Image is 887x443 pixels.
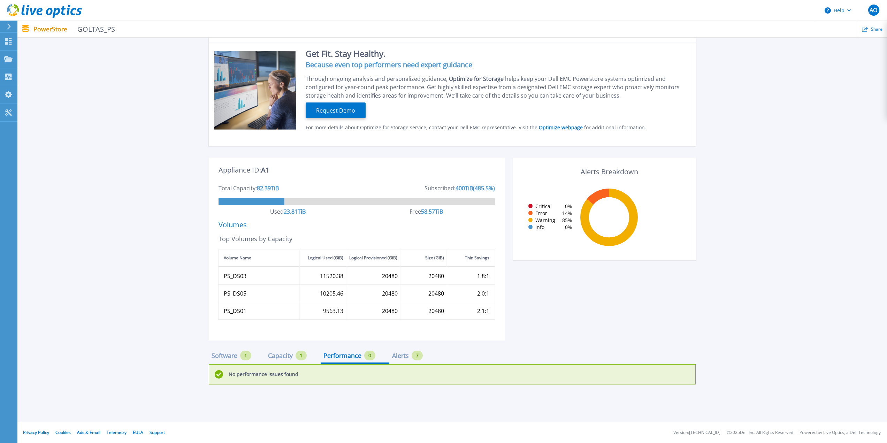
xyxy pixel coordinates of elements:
div: 2.0:1 [477,290,489,296]
div: Warning [526,217,555,223]
div: Software [212,353,237,358]
span: Request Demo [313,106,358,115]
a: EULA [133,429,143,435]
div: For more details about Optimize for Storage service, contact your Dell EMC representative. Visit ... [306,125,686,130]
span: 85 % [562,217,572,223]
div: 82.39 TiB [257,185,279,191]
div: Volumes [219,222,495,228]
div: 20480 [428,308,444,313]
div: Top Volumes by Capacity [219,236,495,242]
h4: Because even top performers need expert guidance [306,62,686,68]
div: 1.8:1 [477,273,489,278]
a: Optimize webpage [537,124,584,131]
div: Info [526,224,544,230]
span: 14 % [562,211,572,216]
div: Size (GiB) [425,254,444,262]
div: 20480 [428,273,444,278]
div: Error [526,211,547,216]
div: 11520.38 [320,273,343,278]
div: Thin Savings [465,254,489,262]
div: 58.57 TiB [421,209,443,214]
div: Performance [323,353,361,358]
li: Version: [TECHNICAL_ID] [673,430,720,435]
a: Cookies [55,429,71,435]
div: A1 [261,167,269,185]
div: PS_DS01 [224,308,246,313]
h2: Get Fit. Stay Healthy. [306,51,686,56]
span: 0 % [565,224,572,230]
div: Subscribed: [425,185,456,191]
div: Through ongoing analysis and personalized guidance, helps keep your Dell EMC Powerstore systems o... [306,75,686,100]
a: Telemetry [107,429,127,435]
span: Share [871,27,882,31]
div: 9563.13 [323,308,343,313]
div: 1 [296,351,307,360]
a: Support [150,429,165,435]
div: 400 TiB [456,185,473,191]
div: PS_DS05 [224,290,246,296]
img: Optimize Promo [214,51,296,130]
div: 1 [240,351,251,360]
div: Alerts [392,353,409,358]
div: Logical Provisioned (GiB) [349,254,397,262]
div: 20480 [428,290,444,296]
div: 23.81 TiB [284,209,306,214]
div: 20480 [382,273,397,278]
div: Total Capacity: [219,185,257,191]
li: Powered by Live Optics, a Dell Technology [800,430,881,435]
div: 0 [364,351,375,360]
span: Optimize for Storage [449,75,505,83]
p: PowerStore [33,25,115,33]
a: Ads & Email [77,429,100,435]
span: GOLTAS_PS [73,25,115,33]
div: 10205.46 [320,290,343,296]
div: PS_DS03 [224,273,246,278]
div: Appliance ID: [219,167,261,173]
li: © 2025 Dell Inc. All Rights Reserved [727,430,793,435]
div: Capacity [268,353,293,358]
p: No performance issues found [229,372,298,377]
div: 20480 [382,308,397,313]
div: Volume Name [224,254,251,262]
div: Alerts Breakdown [523,162,696,180]
span: AO [870,7,877,13]
div: Free [410,209,421,214]
div: 7 [412,351,423,360]
button: Request Demo [306,102,366,118]
div: 20480 [382,290,397,296]
span: 0 % [565,204,572,209]
div: ( 485.5 %) [473,185,495,191]
a: Privacy Policy [23,429,49,435]
div: 2.1:1 [477,308,489,313]
div: Logical Used (GiB) [308,254,343,262]
div: Used [270,209,284,214]
div: Critical [526,204,552,209]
